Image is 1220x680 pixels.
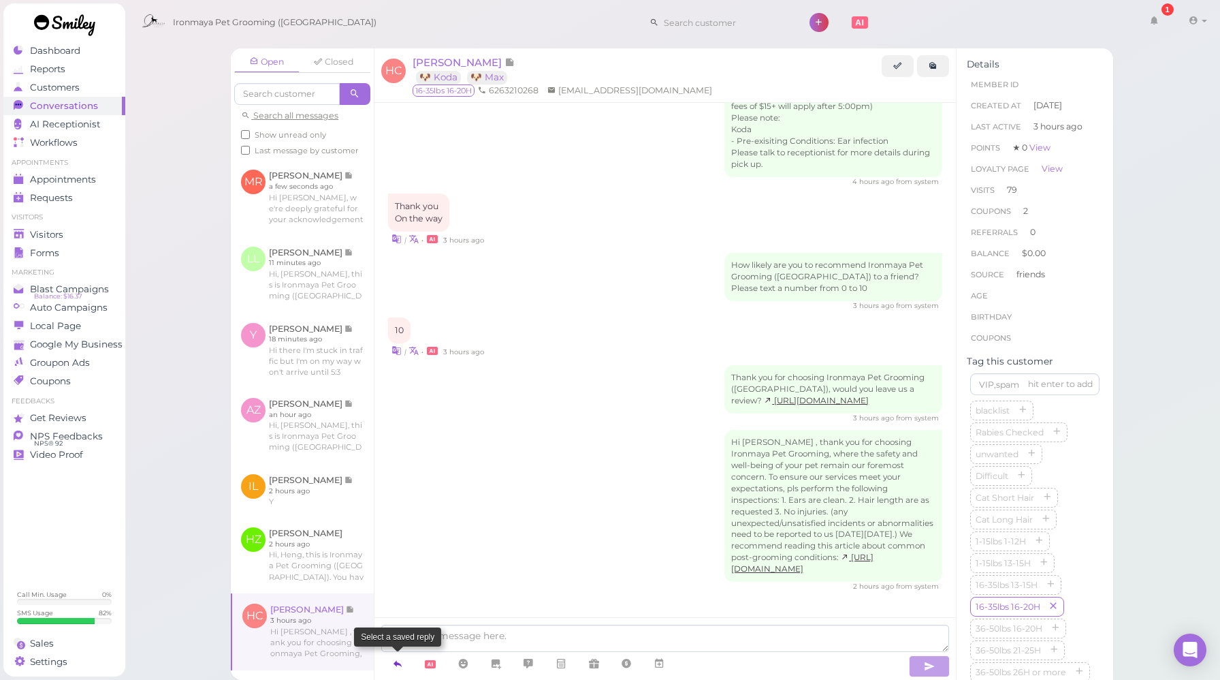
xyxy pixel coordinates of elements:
span: 09/19/2025 02:32pm [853,582,896,591]
div: Tag this customer [967,356,1103,367]
a: Forms [3,244,125,262]
span: Note [504,56,515,69]
a: Search all messages [241,110,338,121]
span: Member ID [971,80,1018,89]
a: [PERSON_NAME] 🐶 Koda 🐶 Max [413,56,515,83]
span: 16-35lbs 13-15H [973,580,1040,590]
a: Workflows [3,134,125,152]
span: [PERSON_NAME] [413,56,504,69]
a: Visitors [3,226,125,244]
span: 16-35lbs 16-20H [973,602,1043,612]
i: | [404,347,406,356]
span: from system [896,301,939,310]
input: Search customer [659,12,791,33]
input: Show unread only [241,130,250,139]
span: Forms [30,247,59,259]
span: Visits [971,185,995,195]
span: 1-15lbs 13-15H [973,558,1033,568]
span: Reports [30,63,65,75]
a: View [1029,142,1050,153]
span: Settings [30,656,67,668]
a: Get Reviews [3,409,125,427]
span: Conversations [30,100,98,112]
span: HC [381,59,406,83]
span: Last Active [971,122,1021,132]
span: Auto Campaigns [30,302,108,313]
li: [EMAIL_ADDRESS][DOMAIN_NAME] [544,84,716,97]
span: unwanted [973,449,1021,459]
span: 09/19/2025 01:19pm [443,236,484,245]
input: Last message by customer [241,146,250,155]
span: Requests [30,192,73,204]
span: Coupons [971,206,1011,216]
span: Cat Long Hair [973,514,1036,525]
span: ★ 0 [1012,142,1050,153]
span: blacklist [973,405,1012,416]
span: 36-50lbs 26H or more [973,667,1069,677]
span: Workflows [30,137,78,149]
div: 10 [388,318,411,343]
span: Cat Short Hair [973,493,1037,503]
span: Coupons [30,375,71,387]
span: 1-15lbs 1-12H [973,536,1029,546]
a: 🐶 Max [467,71,507,84]
a: Google My Business [3,335,125,354]
a: Blast Campaigns Balance: $16.37 [3,280,125,298]
span: Rabies Checked [973,427,1046,437]
a: Requests [3,189,125,207]
span: Birthday [971,312,1012,322]
span: Visitors [30,229,63,241]
span: Source [971,270,1004,279]
span: NPS Feedbacks [30,431,103,442]
span: Customers [30,82,80,93]
span: Balance: $16.37 [34,291,82,302]
span: Blast Campaigns [30,283,109,295]
a: Video Proof [3,446,125,464]
span: 09/19/2025 12:43pm [852,177,896,186]
div: 1 [1161,3,1174,16]
span: 36-50lbs 16-20H [973,623,1045,634]
a: Sales [3,634,125,653]
span: Google My Business [30,339,123,350]
input: Search customer [234,83,340,105]
a: Settings [3,653,125,671]
div: Hi [PERSON_NAME] , thank you for choosing Ironmaya Pet Grooming, where the safety and well-being ... [724,430,942,582]
a: Closed [301,52,366,72]
span: 09/19/2025 01:31pm [853,301,896,310]
li: 0 [967,221,1103,243]
span: Dashboard [30,45,80,57]
a: Dashboard [3,42,125,60]
span: Created At [971,101,1021,110]
span: Video Proof [30,449,83,461]
span: 3 hours ago [1033,121,1082,133]
span: Sales [30,638,54,649]
div: 82 % [99,608,112,617]
span: NPS® 92 [34,438,63,449]
span: Coupons [971,333,1011,343]
div: 0 % [102,590,112,599]
li: friends [967,264,1103,285]
span: Get Reviews [30,412,86,424]
span: 36-50lbs 21-25H [973,645,1044,655]
a: Groupon Ads [3,354,125,372]
div: • [388,343,942,358]
span: Points [971,143,1000,153]
div: SMS Usage [17,608,53,617]
a: Reports [3,60,125,78]
a: Auto Campaigns [3,298,125,317]
span: [DATE] [1033,99,1062,112]
i: | [404,236,406,245]
a: Conversations [3,97,125,115]
a: Open [234,52,300,73]
a: 🐶 Koda [416,71,461,84]
span: Referrals [971,228,1018,237]
span: 16-35lbs 16-20H [413,84,475,97]
a: Local Page [3,317,125,335]
input: VIP,spam [970,373,1099,395]
a: Coupons [3,372,125,390]
span: $0.00 [1022,248,1046,258]
span: Show unread only [255,130,326,140]
span: from system [896,177,939,186]
span: Last message by customer [255,146,359,155]
span: Difficult [973,471,1011,481]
